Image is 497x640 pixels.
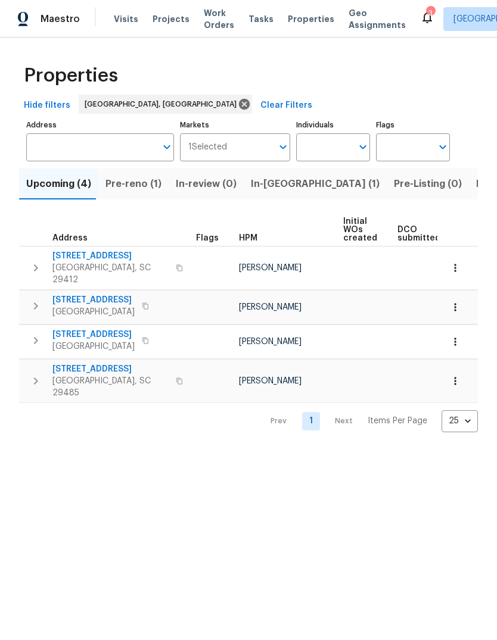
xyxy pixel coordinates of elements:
[397,226,440,242] span: DCO submitted
[79,95,252,114] div: [GEOGRAPHIC_DATA], [GEOGRAPHIC_DATA]
[204,7,234,31] span: Work Orders
[288,13,334,25] span: Properties
[434,139,451,155] button: Open
[85,98,241,110] span: [GEOGRAPHIC_DATA], [GEOGRAPHIC_DATA]
[368,415,427,427] p: Items Per Page
[239,264,302,272] span: [PERSON_NAME]
[19,95,75,117] button: Hide filters
[24,98,70,113] span: Hide filters
[296,121,370,129] label: Individuals
[176,176,237,192] span: In-review (0)
[52,250,169,262] span: [STREET_ADDRESS]
[52,375,169,399] span: [GEOGRAPHIC_DATA], SC 29485
[239,303,302,311] span: [PERSON_NAME]
[105,176,161,192] span: Pre-reno (1)
[188,142,227,152] span: 1 Selected
[275,139,291,155] button: Open
[52,329,135,341] span: [STREET_ADDRESS]
[52,294,135,306] span: [STREET_ADDRESS]
[52,234,88,242] span: Address
[196,234,219,242] span: Flags
[52,262,169,286] span: [GEOGRAPHIC_DATA], SC 29412
[394,176,462,192] span: Pre-Listing (0)
[302,412,320,430] a: Goto page 1
[260,98,312,113] span: Clear Filters
[343,217,377,242] span: Initial WOs created
[26,176,91,192] span: Upcoming (4)
[239,338,302,346] span: [PERSON_NAME]
[114,13,138,25] span: Visits
[349,7,406,31] span: Geo Assignments
[248,15,274,23] span: Tasks
[426,7,434,19] div: 3
[251,176,380,192] span: In-[GEOGRAPHIC_DATA] (1)
[259,410,478,432] nav: Pagination Navigation
[52,306,135,318] span: [GEOGRAPHIC_DATA]
[153,13,190,25] span: Projects
[355,139,371,155] button: Open
[41,13,80,25] span: Maestro
[376,121,450,129] label: Flags
[256,95,317,117] button: Clear Filters
[180,121,291,129] label: Markets
[26,121,174,129] label: Address
[239,234,257,242] span: HPM
[239,377,302,385] span: [PERSON_NAME]
[442,405,478,436] div: 25
[159,139,175,155] button: Open
[52,363,169,375] span: [STREET_ADDRESS]
[52,341,135,352] span: [GEOGRAPHIC_DATA]
[24,70,118,82] span: Properties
